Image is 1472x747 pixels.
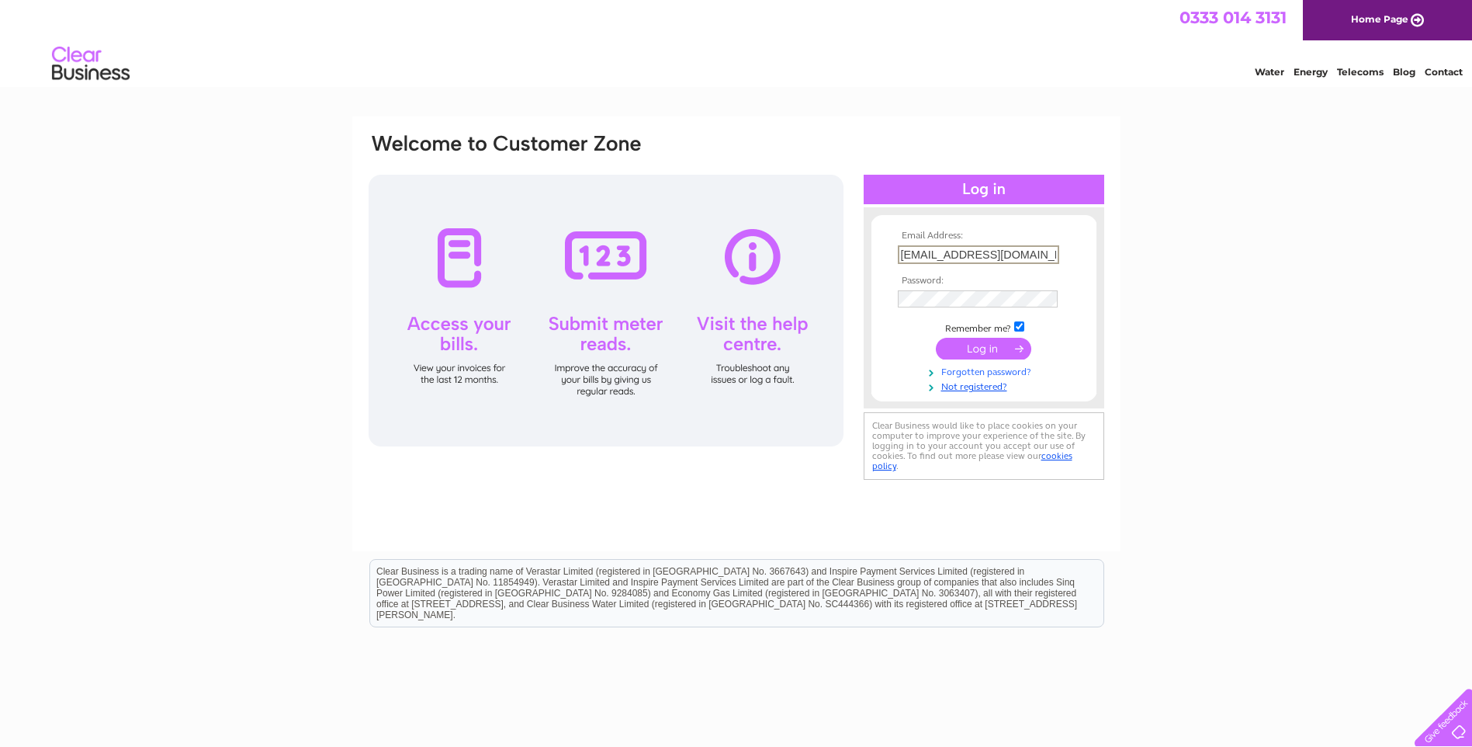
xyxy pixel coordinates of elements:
div: Clear Business would like to place cookies on your computer to improve your experience of the sit... [864,412,1104,480]
a: Not registered? [898,378,1074,393]
div: Clear Business is a trading name of Verastar Limited (registered in [GEOGRAPHIC_DATA] No. 3667643... [370,9,1103,75]
img: logo.png [51,40,130,88]
th: Password: [894,276,1074,287]
td: Remember me? [894,319,1074,335]
th: Email Address: [894,231,1074,241]
a: Contact [1425,66,1463,78]
a: Forgotten password? [898,363,1074,378]
a: cookies policy [872,450,1072,471]
input: Submit [936,338,1031,360]
a: Energy [1294,66,1328,78]
a: Water [1255,66,1284,78]
a: Blog [1393,66,1415,78]
a: 0333 014 3131 [1179,8,1287,27]
a: Telecoms [1337,66,1384,78]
